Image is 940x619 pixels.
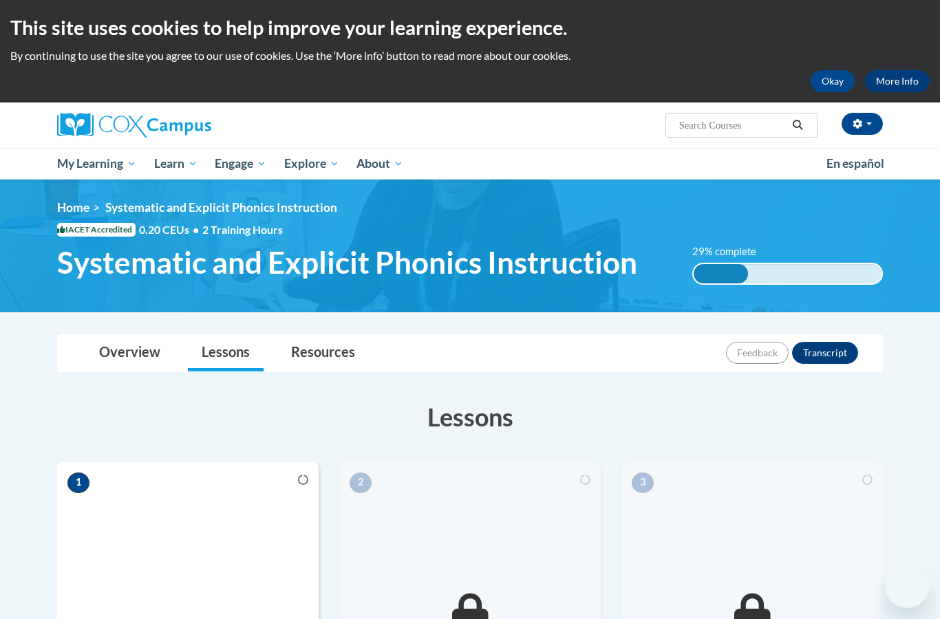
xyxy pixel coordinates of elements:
a: Lessons [188,335,264,371]
button: Account Settings [842,113,883,135]
h3: Lessons [57,400,883,434]
button: Feedback [726,342,789,364]
img: Course Image [339,462,601,600]
span: 0.20 CEUs [139,222,202,237]
span: 2 Training Hours [202,223,283,236]
button: Okay [811,70,855,92]
span: • [193,223,199,236]
span: IACET Accredited [57,223,136,237]
span: Engage [215,155,266,172]
span: En español [826,156,884,171]
a: Resources [277,335,369,371]
a: Engage [206,148,275,180]
a: About [348,148,413,180]
span: Systematic and Explicit Phonics Instruction [105,200,337,215]
span: My Learning [57,155,136,172]
span: 1 [67,473,89,493]
h2: This site uses cookies to help improve your learning experience. [10,14,930,41]
a: Explore [275,148,348,180]
a: Cox Campus [57,113,319,138]
a: Home [57,200,89,215]
div: 29% complete [694,264,748,283]
span: Systematic and Explicit Phonics Instruction [57,244,637,281]
span: Learn [154,155,197,172]
button: Search [788,117,809,133]
img: Cox Campus [57,113,211,138]
iframe: Button to launch messaging window [885,564,929,608]
span: About [356,155,403,172]
button: Transcript [792,342,858,364]
a: My Learning [48,148,145,180]
div: Main menu [36,148,904,180]
a: En español [818,149,893,178]
span: Explore [284,155,339,172]
i:  [792,120,804,131]
a: Overview [85,335,174,371]
img: Course Image [57,462,319,600]
span: 3 [632,473,654,493]
span: 2 [350,473,372,493]
a: More Info [865,70,930,92]
label: 29% complete [692,244,771,259]
p: By continuing to use the site you agree to our use of cookies. Use the ‘More info’ button to read... [10,48,930,63]
a: Learn [145,148,206,180]
input: Search Courses [678,117,788,133]
img: Course Image [621,462,883,600]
